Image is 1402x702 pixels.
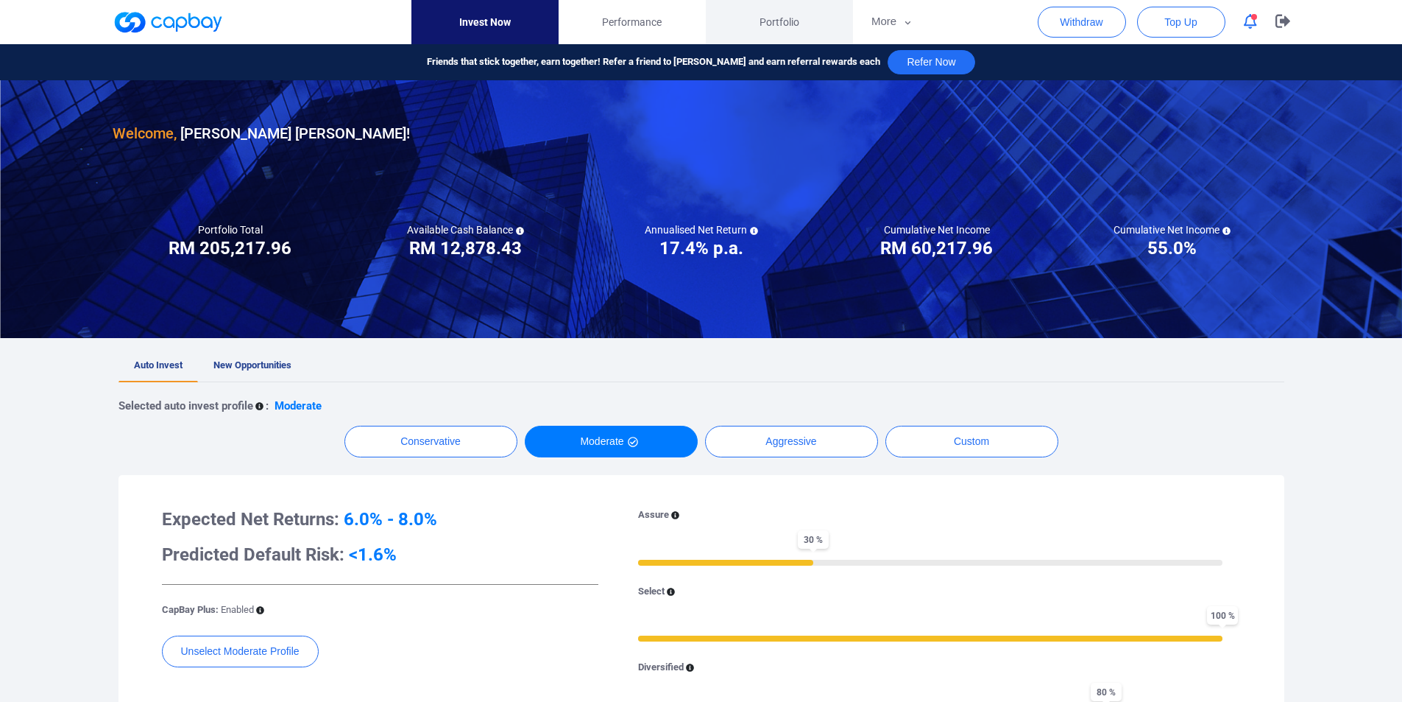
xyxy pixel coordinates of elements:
[888,50,974,74] button: Refer Now
[645,223,758,236] h5: Annualised Net Return
[162,636,319,667] button: Unselect Moderate Profile
[344,426,517,457] button: Conservative
[407,223,524,236] h5: Available Cash Balance
[1091,683,1122,701] span: 80 %
[169,236,291,260] h3: RM 205,217.96
[134,359,183,371] span: Auto Invest
[880,236,993,260] h3: RM 60,217.96
[1207,606,1238,625] span: 100 %
[198,223,263,236] h5: Portfolio Total
[1164,15,1197,29] span: Top Up
[113,124,177,142] span: Welcome,
[118,397,253,415] p: Selected auto invest profile
[602,14,662,30] span: Performance
[162,543,598,566] h3: Predicted Default Risk:
[760,14,799,30] span: Portfolio
[275,397,322,415] p: Moderate
[884,223,990,236] h5: Cumulative Net Income
[427,55,880,70] span: Friends that stick together, earn together! Refer a friend to [PERSON_NAME] and earn referral rew...
[349,544,397,565] span: <1.6%
[705,426,878,457] button: Aggressive
[409,236,522,260] h3: RM 12,878.43
[638,660,684,675] p: Diversified
[266,397,269,415] p: :
[638,584,665,600] p: Select
[1038,7,1126,38] button: Withdraw
[885,426,1058,457] button: Custom
[1147,236,1197,260] h3: 55.0%
[638,508,669,523] p: Assure
[221,604,254,615] span: Enabled
[525,426,698,457] button: Moderate
[213,359,291,371] span: New Opportunities
[798,530,829,549] span: 30 %
[162,508,598,531] h3: Expected Net Returns:
[1137,7,1225,38] button: Top Up
[659,236,743,260] h3: 17.4% p.a.
[344,509,437,530] span: 6.0% - 8.0%
[162,603,254,618] p: CapBay Plus:
[1114,223,1231,236] h5: Cumulative Net Income
[113,122,410,145] h3: [PERSON_NAME] [PERSON_NAME] !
